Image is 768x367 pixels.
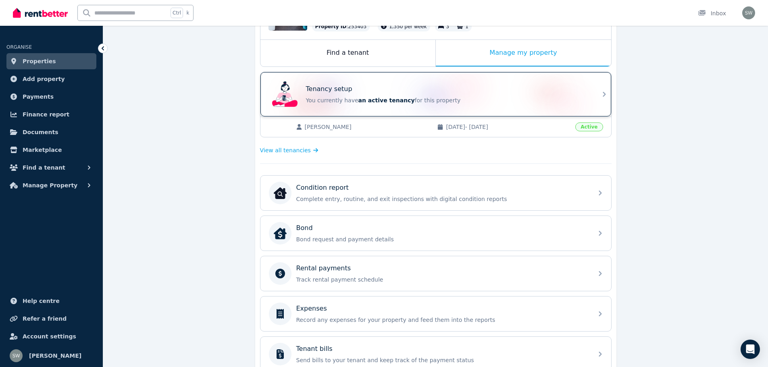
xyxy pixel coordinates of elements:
[742,6,755,19] img: Stacey Walker
[23,145,62,155] span: Marketplace
[446,24,450,29] span: 3
[436,40,611,66] div: Manage my property
[6,106,96,122] a: Finance report
[6,71,96,87] a: Add property
[358,97,415,104] span: an active tenancy
[23,163,65,172] span: Find a tenant
[274,227,287,240] img: Bond
[389,24,427,29] span: 1,350 per week
[6,44,32,50] span: ORGANISE
[260,297,611,331] a: ExpensesRecord any expenses for your property and feed them into the reports
[260,146,318,154] a: View all tenancies
[6,53,96,69] a: Properties
[296,223,313,233] p: Bond
[306,84,352,94] p: Tenancy setup
[296,316,588,324] p: Record any expenses for your property and feed them into the reports
[296,195,588,203] p: Complete entry, routine, and exit inspections with digital condition reports
[260,216,611,251] a: BondBondBond request and payment details
[296,183,349,193] p: Condition report
[6,142,96,158] a: Marketplace
[6,328,96,344] a: Account settings
[29,351,81,361] span: [PERSON_NAME]
[23,180,77,190] span: Manage Property
[446,123,570,131] span: [DATE] - [DATE]
[23,56,56,66] span: Properties
[13,7,68,19] img: RentBetter
[296,344,333,354] p: Tenant bills
[296,276,588,284] p: Track rental payment schedule
[315,23,347,30] span: Property ID
[274,187,287,199] img: Condition report
[260,146,311,154] span: View all tenancies
[312,22,370,31] div: : 253403
[296,235,588,243] p: Bond request and payment details
[23,92,54,102] span: Payments
[260,176,611,210] a: Condition reportCondition reportComplete entry, routine, and exit inspections with digital condit...
[23,127,58,137] span: Documents
[260,40,435,66] div: Find a tenant
[6,160,96,176] button: Find a tenant
[6,89,96,105] a: Payments
[186,10,189,16] span: k
[6,311,96,327] a: Refer a friend
[23,110,69,119] span: Finance report
[575,122,603,131] span: Active
[465,24,468,29] span: 1
[10,349,23,362] img: Stacey Walker
[6,124,96,140] a: Documents
[272,81,298,107] img: Tenancy setup
[171,8,183,18] span: Ctrl
[698,9,726,17] div: Inbox
[6,293,96,309] a: Help centre
[296,304,327,313] p: Expenses
[6,177,96,193] button: Manage Property
[296,263,351,273] p: Rental payments
[305,123,429,131] span: [PERSON_NAME]
[23,314,67,323] span: Refer a friend
[23,332,76,341] span: Account settings
[260,72,611,116] a: Tenancy setupTenancy setupYou currently havean active tenancyfor this property
[296,356,588,364] p: Send bills to your tenant and keep track of the payment status
[23,74,65,84] span: Add property
[741,340,760,359] div: Open Intercom Messenger
[306,96,588,104] p: You currently have for this property
[260,256,611,291] a: Rental paymentsTrack rental payment schedule
[23,296,60,306] span: Help centre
